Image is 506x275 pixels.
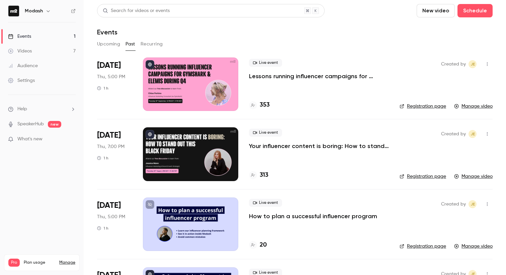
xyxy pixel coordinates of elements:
[471,60,475,68] span: JE
[8,6,19,16] img: Modash
[97,74,125,80] span: Thu, 5:00 PM
[260,241,267,250] h4: 20
[103,7,170,14] div: Search for videos or events
[97,127,132,181] div: Aug 28 Thu, 7:00 PM (Europe/London)
[249,59,282,67] span: Live event
[249,101,270,110] a: 353
[454,243,493,250] a: Manage video
[441,60,466,68] span: Created by
[8,259,20,267] span: Pro
[97,143,124,150] span: Thu, 7:00 PM
[249,241,267,250] a: 20
[97,214,125,220] span: Thu, 5:00 PM
[141,39,163,49] button: Recurring
[400,103,446,110] a: Registration page
[97,200,121,211] span: [DATE]
[25,8,43,14] h6: Modash
[17,121,44,128] a: SpeakerHub
[97,57,132,111] div: Sep 18 Thu, 5:00 PM (Europe/London)
[469,200,477,208] span: Jack Eaton
[97,39,120,49] button: Upcoming
[469,130,477,138] span: Jack Eaton
[249,199,282,207] span: Live event
[400,243,446,250] a: Registration page
[97,130,121,141] span: [DATE]
[8,106,76,113] li: help-dropdown-opener
[97,197,132,251] div: Jun 26 Thu, 5:00 PM (Europe/London)
[125,39,135,49] button: Past
[8,62,38,69] div: Audience
[249,129,282,137] span: Live event
[400,173,446,180] a: Registration page
[471,200,475,208] span: JE
[249,142,389,150] a: Your influencer content is boring: How to stand out this [DATE][DATE]
[417,4,455,17] button: New video
[441,130,466,138] span: Created by
[97,86,108,91] div: 1 h
[24,260,55,265] span: Plan usage
[8,77,35,84] div: Settings
[8,33,31,40] div: Events
[260,101,270,110] h4: 353
[469,60,477,68] span: Jack Eaton
[97,155,108,161] div: 1 h
[17,106,27,113] span: Help
[249,212,377,220] a: How to plan a successful influencer program
[97,60,121,71] span: [DATE]
[97,226,108,231] div: 1 h
[17,136,43,143] span: What's new
[454,103,493,110] a: Manage video
[260,171,268,180] h4: 313
[249,72,389,80] a: Lessons running influencer campaigns for Gymshark & Elemis during Q4
[454,173,493,180] a: Manage video
[59,260,75,265] a: Manage
[441,200,466,208] span: Created by
[97,28,117,36] h1: Events
[457,4,493,17] button: Schedule
[471,130,475,138] span: JE
[68,136,76,142] iframe: Noticeable Trigger
[48,121,61,128] span: new
[249,171,268,180] a: 313
[8,48,32,54] div: Videos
